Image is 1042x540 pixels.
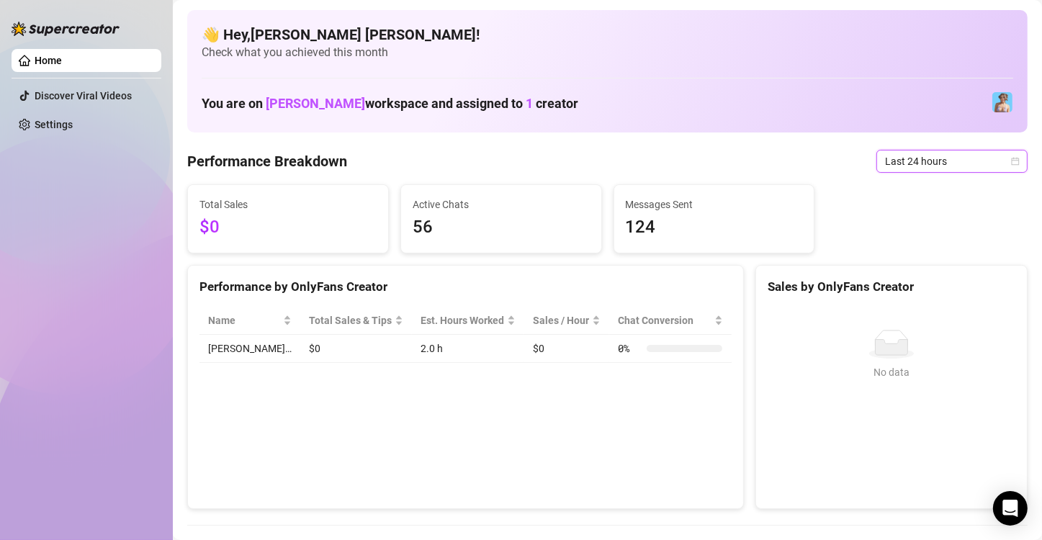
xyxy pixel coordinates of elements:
[202,45,1013,60] span: Check what you achieved this month
[524,335,609,363] td: $0
[300,307,412,335] th: Total Sales & Tips
[526,96,533,111] span: 1
[773,364,1010,380] div: No data
[35,55,62,66] a: Home
[199,214,377,241] span: $0
[202,24,1013,45] h4: 👋 Hey, [PERSON_NAME] [PERSON_NAME] !
[309,312,392,328] span: Total Sales & Tips
[35,119,73,130] a: Settings
[199,197,377,212] span: Total Sales
[413,197,590,212] span: Active Chats
[199,307,300,335] th: Name
[885,150,1019,172] span: Last 24 hours
[12,22,120,36] img: logo-BBDzfeDw.svg
[202,96,578,112] h1: You are on workspace and assigned to creator
[626,197,803,212] span: Messages Sent
[199,277,732,297] div: Performance by OnlyFans Creator
[412,335,524,363] td: 2.0 h
[187,151,347,171] h4: Performance Breakdown
[266,96,365,111] span: [PERSON_NAME]
[413,214,590,241] span: 56
[208,312,280,328] span: Name
[300,335,412,363] td: $0
[992,92,1012,112] img: Vanessa
[421,312,504,328] div: Est. Hours Worked
[993,491,1028,526] div: Open Intercom Messenger
[768,277,1015,297] div: Sales by OnlyFans Creator
[35,90,132,102] a: Discover Viral Videos
[618,312,711,328] span: Chat Conversion
[626,214,803,241] span: 124
[533,312,589,328] span: Sales / Hour
[1011,157,1020,166] span: calendar
[618,341,641,356] span: 0 %
[609,307,731,335] th: Chat Conversion
[524,307,609,335] th: Sales / Hour
[199,335,300,363] td: [PERSON_NAME]…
